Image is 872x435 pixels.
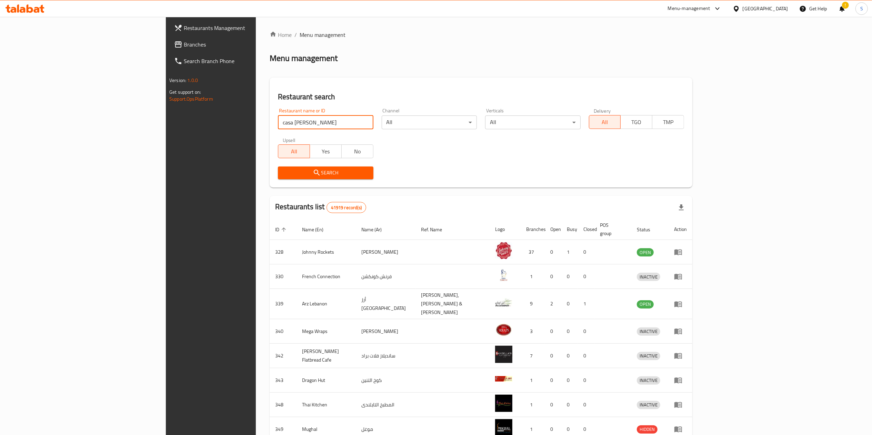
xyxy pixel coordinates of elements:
[637,225,659,234] span: Status
[521,264,545,289] td: 1
[637,401,660,409] span: INACTIVE
[860,5,863,12] span: S
[297,319,356,344] td: Mega Wraps
[169,20,311,36] a: Restaurants Management
[578,368,594,393] td: 0
[674,376,687,384] div: Menu
[655,117,681,127] span: TMP
[545,240,561,264] td: 0
[743,5,788,12] div: [GEOGRAPHIC_DATA]
[356,264,416,289] td: فرنش كونكشن
[637,352,660,360] span: INACTIVE
[545,219,561,240] th: Open
[545,344,561,368] td: 0
[184,57,306,65] span: Search Branch Phone
[495,294,512,311] img: Arz Lebanon
[495,266,512,284] img: French Connection
[313,146,339,156] span: Yes
[578,344,594,368] td: 0
[545,264,561,289] td: 0
[637,300,654,308] div: OPEN
[521,289,545,319] td: 9
[637,327,660,336] div: INACTIVE
[674,401,687,409] div: Menu
[356,368,416,393] td: كوخ التنين
[521,240,545,264] td: 37
[578,240,594,264] td: 0
[545,393,561,417] td: 0
[620,115,652,129] button: TGO
[592,117,618,127] span: All
[485,115,580,129] div: All
[278,144,310,158] button: All
[169,94,213,103] a: Support.OpsPlatform
[637,425,658,433] span: HIDDEN
[600,221,623,237] span: POS group
[169,53,311,69] a: Search Branch Phone
[341,144,373,158] button: No
[361,225,391,234] span: Name (Ar)
[637,300,654,308] span: OPEN
[673,199,690,216] div: Export file
[327,204,366,211] span: 41919 record(s)
[637,273,660,281] span: INACTIVE
[545,368,561,393] td: 0
[652,115,684,129] button: TMP
[561,289,578,319] td: 0
[327,202,366,213] div: Total records count
[561,240,578,264] td: 1
[283,169,368,177] span: Search
[297,344,356,368] td: [PERSON_NAME] Flatbread Cafe
[521,344,545,368] td: 7
[545,289,561,319] td: 2
[674,327,687,335] div: Menu
[297,368,356,393] td: Dragon Hut
[674,300,687,308] div: Menu
[275,225,288,234] span: ID
[495,346,512,363] img: Sandella's Flatbread Cafe
[421,225,451,234] span: Ref. Name
[637,376,660,384] span: INACTIVE
[297,393,356,417] td: Thai Kitchen
[495,242,512,259] img: Johnny Rockets
[356,393,416,417] td: المطبخ التايلندى
[297,264,356,289] td: French Connection
[270,31,692,39] nav: breadcrumb
[283,138,295,142] label: Upsell
[416,289,490,319] td: [PERSON_NAME],[PERSON_NAME] & [PERSON_NAME]
[521,319,545,344] td: 3
[668,4,710,13] div: Menu-management
[578,319,594,344] td: 0
[278,166,373,179] button: Search
[561,264,578,289] td: 0
[297,289,356,319] td: Arz Lebanon
[169,76,186,85] span: Version:
[594,108,611,113] label: Delivery
[278,115,373,129] input: Search for restaurant name or ID..
[356,319,416,344] td: [PERSON_NAME]
[578,393,594,417] td: 0
[561,344,578,368] td: 0
[310,144,342,158] button: Yes
[578,264,594,289] td: 0
[490,219,521,240] th: Logo
[674,352,687,360] div: Menu
[495,321,512,338] img: Mega Wraps
[382,115,477,129] div: All
[674,248,687,256] div: Menu
[297,240,356,264] td: Johnny Rockets
[545,319,561,344] td: 0
[589,115,621,129] button: All
[169,36,311,53] a: Branches
[495,370,512,387] img: Dragon Hut
[561,368,578,393] td: 0
[561,319,578,344] td: 0
[578,289,594,319] td: 1
[300,31,345,39] span: Menu management
[521,219,545,240] th: Branches
[278,92,684,102] h2: Restaurant search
